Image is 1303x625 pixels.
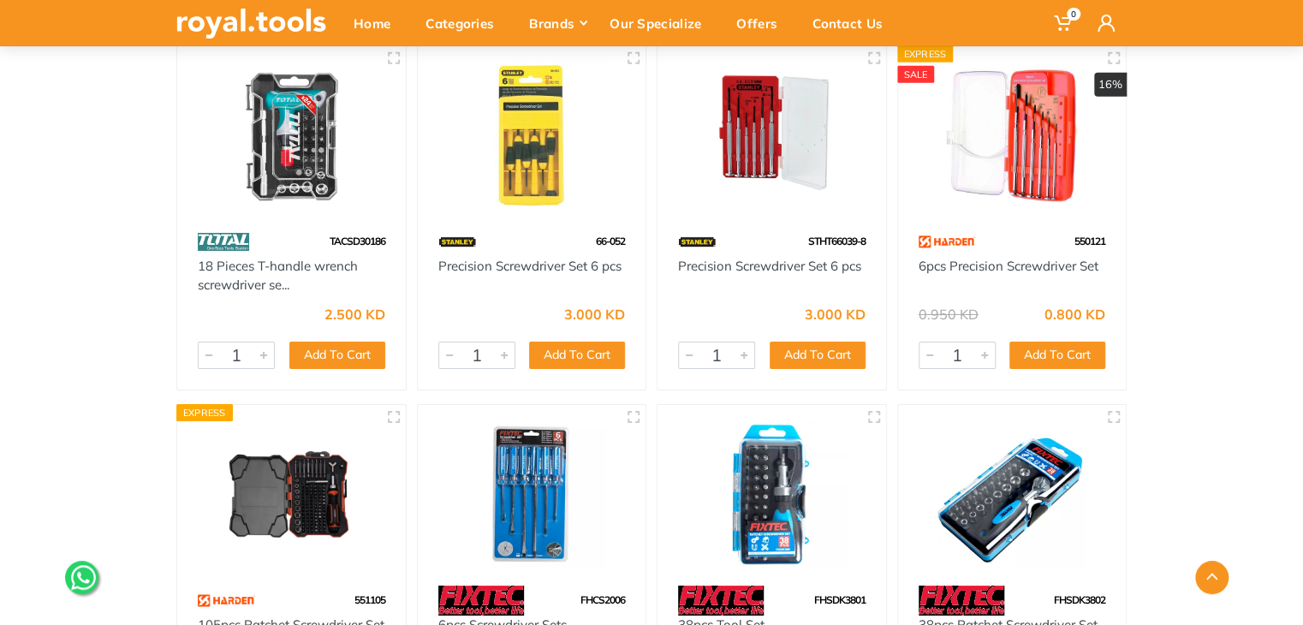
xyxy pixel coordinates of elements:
span: 66-052 [596,235,625,247]
div: Express [897,45,954,62]
img: 15.webp [678,227,716,257]
img: royal.tools Logo [176,9,326,39]
img: 115.webp [438,586,524,616]
img: Royal Tools - 38pcs Ratchet Screwdriver Set [913,420,1111,568]
span: FHSDK3801 [814,593,866,606]
span: 0 [1067,8,1080,21]
img: Royal Tools - 6pcs Screwdriver Sets [433,420,631,568]
img: 86.webp [198,227,249,257]
img: 121.webp [198,586,255,616]
img: 115.webp [678,586,764,616]
img: Royal Tools - 18 Pieces T-handle wrench screwdriver set [193,62,390,210]
div: Offers [724,5,800,41]
img: Royal Tools - 6pcs Precision Screwdriver Set [913,62,1111,210]
span: STHT66039-8 [808,235,866,247]
a: Precision Screwdriver Set 6 pcs [438,258,622,274]
img: Royal Tools - Precision Screwdriver Set 6 pcs [433,62,631,210]
div: Home [342,5,414,41]
div: 3.000 KD [805,307,866,321]
div: SALE [897,66,935,83]
span: FHSDK3802 [1054,593,1105,606]
div: 0.800 KD [1044,307,1105,321]
div: Brands [517,5,598,41]
img: 15.webp [438,227,476,257]
span: 551105 [354,593,385,606]
span: TACSD30186 [330,235,385,247]
button: Add To Cart [289,342,385,369]
div: Contact Us [800,5,906,41]
div: 16% [1094,73,1127,97]
a: 18 Pieces T-handle wrench screwdriver se... [198,258,358,294]
div: Our Specialize [598,5,724,41]
button: Add To Cart [770,342,866,369]
img: Royal Tools - 105pcs Ratchet Screwdriver Set [193,420,390,568]
img: Royal Tools - 38pcs Tool Set [673,420,871,568]
img: Royal Tools - Precision Screwdriver Set 6 pcs [673,62,871,210]
a: Precision Screwdriver Set 6 pcs [678,258,861,274]
img: 115.webp [919,586,1004,616]
button: Add To Cart [529,342,625,369]
button: Add To Cart [1009,342,1105,369]
span: 550121 [1074,235,1105,247]
div: 3.000 KD [564,307,625,321]
div: Categories [414,5,517,41]
div: 2.500 KD [324,307,385,321]
a: 6pcs Precision Screwdriver Set [919,258,1098,274]
div: 0.950 KD [919,307,979,321]
img: 121.webp [919,227,976,257]
span: FHCS2006 [580,593,625,606]
div: Express [176,404,233,421]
